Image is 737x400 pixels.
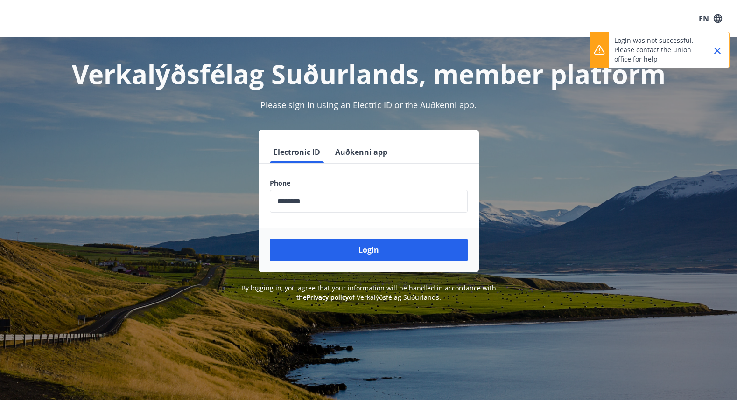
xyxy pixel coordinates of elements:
button: EN [695,10,726,27]
h1: Verkalýðsfélag Suðurlands, member platform [44,56,694,91]
button: Close [709,43,725,59]
button: Login [270,239,468,261]
a: Privacy policy [307,293,349,302]
p: Login was not successful. Please contact the union office for help [614,36,696,64]
button: Electronic ID [270,141,324,163]
label: Phone [270,179,468,188]
span: Please sign in using an Electric ID or the Auðkenni app. [260,99,477,110]
span: By logging in, you agree that your information will be handled in accordance with the of Verkalýð... [241,283,496,302]
button: Auðkenni app [331,141,391,163]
